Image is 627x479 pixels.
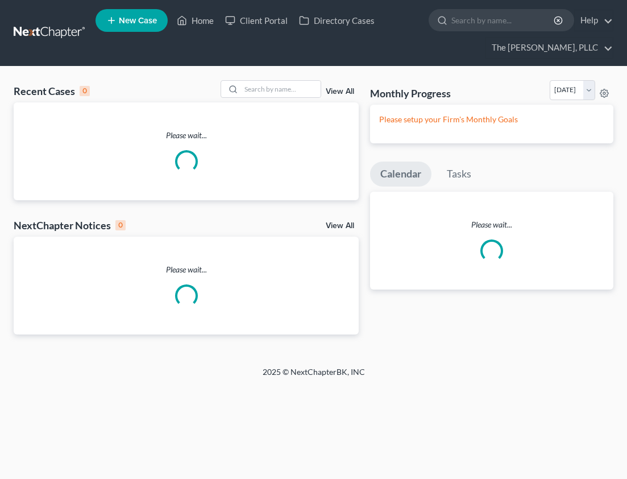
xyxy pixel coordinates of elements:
[451,10,555,31] input: Search by name...
[370,162,431,187] a: Calendar
[115,220,126,230] div: 0
[171,10,219,31] a: Home
[379,114,604,125] p: Please setup your Firm's Monthly Goals
[326,88,354,96] a: View All
[80,86,90,96] div: 0
[14,218,126,232] div: NextChapter Notices
[575,10,613,31] a: Help
[370,86,451,100] h3: Monthly Progress
[14,264,359,275] p: Please wait...
[14,130,359,141] p: Please wait...
[370,219,613,230] p: Please wait...
[219,10,293,31] a: Client Portal
[241,81,321,97] input: Search by name...
[41,366,587,387] div: 2025 © NextChapterBK, INC
[326,222,354,230] a: View All
[14,84,90,98] div: Recent Cases
[119,16,157,25] span: New Case
[486,38,613,58] a: The [PERSON_NAME], PLLC
[293,10,380,31] a: Directory Cases
[437,162,481,187] a: Tasks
